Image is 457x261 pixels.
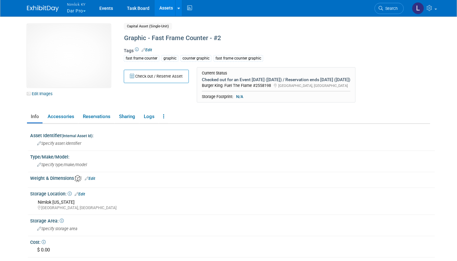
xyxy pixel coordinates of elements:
[44,111,78,122] a: Accessories
[115,111,139,122] a: Sharing
[30,218,64,223] span: Storage Area:
[38,200,75,205] span: Nimlok [US_STATE]
[202,94,350,100] div: Storage Footprint:
[75,175,82,182] img: Asset Weight and Dimensions
[37,226,77,231] span: Specify storage area
[30,189,435,197] div: Storage Location:
[140,111,158,122] a: Logs
[202,83,271,88] span: Burger King: Fuel The Flame #2558198
[75,192,85,196] a: Edit
[374,3,404,14] a: Search
[122,32,389,44] div: Graphic - Fast Frame Counter - #2
[37,162,87,167] span: Specify type/make/model
[27,24,111,88] img: View Images
[27,90,55,98] a: Edit Images
[62,134,92,138] small: (Internal Asset Id)
[412,2,424,14] img: Luc Schaefer
[124,55,159,62] div: fast frame counter
[37,141,81,146] span: Specify asset identifier
[383,6,398,11] span: Search
[162,55,178,62] div: graphic
[214,55,263,62] div: fast frame counter graphic
[202,71,350,76] div: Current Status
[85,176,95,181] a: Edit
[30,131,435,139] div: Asset Identifier :
[27,111,43,122] a: Info
[27,5,59,12] img: ExhibitDay
[30,237,435,245] div: Cost:
[30,173,435,182] div: Weight & Dimensions
[181,55,211,62] div: counter graphic
[124,23,172,30] span: Capital Asset (Single-Unit)
[234,94,245,100] span: N/A
[79,111,114,122] a: Reservations
[278,83,348,88] span: [GEOGRAPHIC_DATA], [GEOGRAPHIC_DATA]
[67,1,86,8] span: Nimlok KY
[202,77,350,82] div: Checked out for an Event [DATE] ([DATE]) / Reservation ends [DATE] ([DATE])
[38,205,430,211] div: [GEOGRAPHIC_DATA], [GEOGRAPHIC_DATA]
[142,48,152,52] a: Edit
[124,47,389,66] div: Tags
[124,70,189,83] button: Check out / Reserve Asset
[30,152,435,160] div: Type/Make/Model:
[35,245,430,255] div: $ 0.00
